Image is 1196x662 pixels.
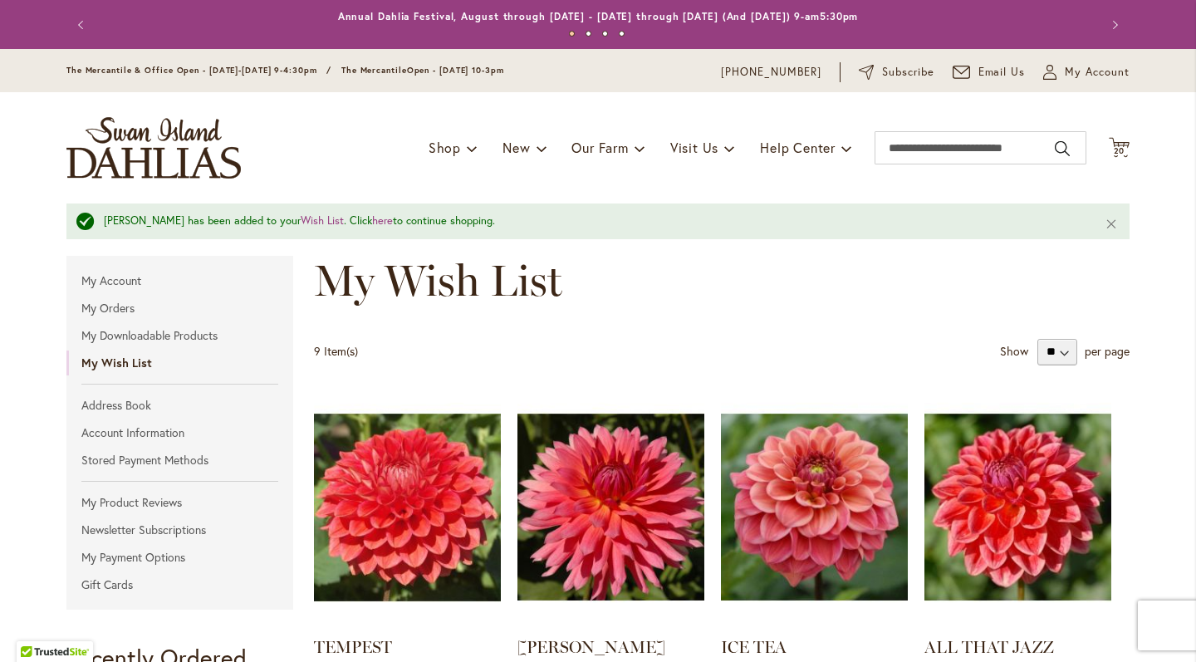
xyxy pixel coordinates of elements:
[586,31,591,37] button: 2 of 4
[66,393,293,418] a: Address Book
[66,448,293,473] a: Stored Payment Methods
[66,490,293,515] a: My Product Reviews
[66,65,407,76] span: The Mercantile & Office Open - [DATE]-[DATE] 9-4:30pm / The Mercantile
[12,603,59,650] iframe: Launch Accessibility Center
[619,31,625,37] button: 4 of 4
[314,343,358,359] span: 9 Item(s)
[569,31,575,37] button: 1 of 4
[602,31,608,37] button: 3 of 4
[1065,64,1130,81] span: My Account
[1085,342,1130,358] span: per page
[1109,137,1130,159] button: 20
[721,390,908,627] a: ICE TEA
[924,390,1111,627] a: ALL THAT JAZZ
[670,139,718,156] span: Visit Us
[66,351,293,375] strong: My Wish List
[978,64,1026,81] span: Email Us
[66,8,100,42] button: Previous
[314,390,501,624] img: TEMPEST
[66,517,293,542] a: Newsletter Subscriptions
[924,390,1111,624] img: ALL THAT JAZZ
[301,213,344,228] a: Wish List
[1000,342,1028,358] strong: Show
[429,139,461,156] span: Shop
[953,64,1026,81] a: Email Us
[859,64,934,81] a: Subscribe
[66,420,293,445] a: Account Information
[66,296,293,321] a: My Orders
[66,268,293,293] a: My Account
[760,139,836,156] span: Help Center
[66,117,241,179] a: store logo
[66,545,293,570] a: My Payment Options
[882,64,934,81] span: Subscribe
[517,390,704,627] a: LINDY
[104,213,1080,229] div: [PERSON_NAME] has been added to your . Click to continue shopping.
[314,637,392,657] a: TEMPEST
[721,637,787,657] a: ICE TEA
[407,65,504,76] span: Open - [DATE] 10-3pm
[924,637,1054,657] a: ALL THAT JAZZ
[517,637,665,657] a: [PERSON_NAME]
[502,139,530,156] span: New
[1114,145,1125,156] span: 20
[372,213,393,228] a: here
[66,572,293,597] a: Gift Cards
[314,254,562,306] span: My Wish List
[571,139,628,156] span: Our Farm
[338,10,859,22] a: Annual Dahlia Festival, August through [DATE] - [DATE] through [DATE] (And [DATE]) 9-am5:30pm
[66,323,293,348] a: My Downloadable Products
[1096,8,1130,42] button: Next
[314,390,501,627] a: TEMPEST
[721,390,908,624] img: ICE TEA
[721,64,821,81] a: [PHONE_NUMBER]
[1043,64,1130,81] button: My Account
[517,390,704,624] img: LINDY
